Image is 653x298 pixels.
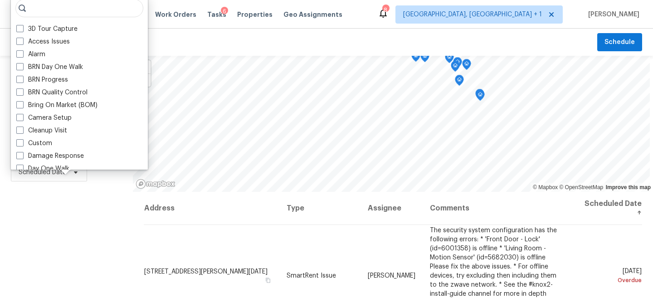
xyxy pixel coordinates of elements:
[580,268,642,284] span: [DATE]
[368,272,415,278] span: [PERSON_NAME]
[136,179,175,189] a: Mapbox homepage
[462,59,471,73] div: Map marker
[264,276,272,284] button: Copy Address
[423,192,572,225] th: Comments
[144,192,279,225] th: Address
[559,184,603,191] a: OpenStreetMap
[420,51,429,65] div: Map marker
[16,151,84,161] label: Damage Response
[382,5,389,15] div: 8
[445,52,454,66] div: Map marker
[572,192,642,225] th: Scheduled Date ↑
[411,51,420,65] div: Map marker
[237,10,273,19] span: Properties
[133,56,650,192] canvas: Map
[606,184,651,191] a: Improve this map
[451,61,460,75] div: Map marker
[475,89,484,103] div: Map marker
[16,63,83,72] label: BRN Day One Walk
[283,10,342,19] span: Geo Assignments
[16,113,72,122] label: Camera Setup
[403,10,542,19] span: [GEOGRAPHIC_DATA], [GEOGRAPHIC_DATA] + 1
[476,90,485,104] div: Map marker
[361,192,423,225] th: Assignee
[16,164,69,173] label: Day One Walk
[155,10,196,19] span: Work Orders
[455,75,464,89] div: Map marker
[16,24,78,34] label: 3D Tour Capture
[16,126,67,135] label: Cleanup Visit
[453,57,462,71] div: Map marker
[533,184,558,191] a: Mapbox
[585,10,639,19] span: [PERSON_NAME]
[580,275,642,284] div: Overdue
[16,50,45,59] label: Alarm
[16,139,52,148] label: Custom
[279,192,361,225] th: Type
[287,272,336,278] span: SmartRent Issue
[16,75,68,84] label: BRN Progress
[144,268,268,274] span: [STREET_ADDRESS][PERSON_NAME][DATE]
[207,11,226,18] span: Tasks
[19,168,66,177] span: Scheduled Date
[16,37,70,46] label: Access Issues
[16,101,97,110] label: Bring On Market (BOM)
[16,88,88,97] label: BRN Quality Control
[597,33,642,52] button: Schedule
[604,37,635,48] span: Schedule
[221,7,228,16] div: 6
